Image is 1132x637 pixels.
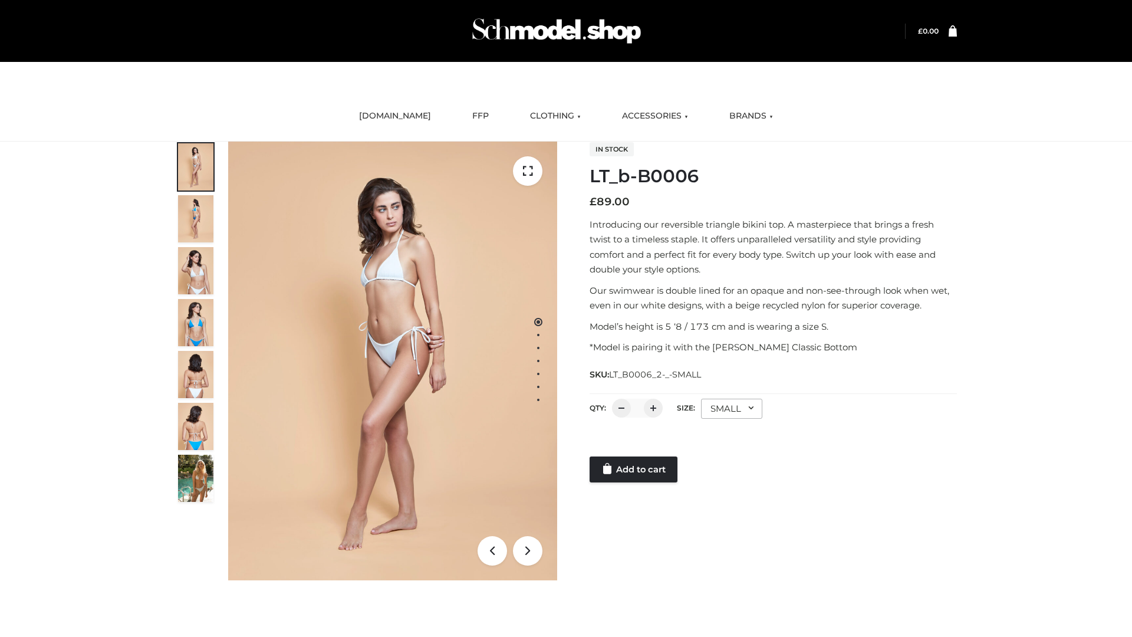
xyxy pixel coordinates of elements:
[228,142,557,580] img: ArielClassicBikiniTop_CloudNine_AzureSky_OW114ECO_1
[677,403,695,412] label: Size:
[590,166,957,187] h1: LT_b-B0006
[590,217,957,277] p: Introducing our reversible triangle bikini top. A masterpiece that brings a fresh twist to a time...
[178,143,213,191] img: ArielClassicBikiniTop_CloudNine_AzureSky_OW114ECO_1-scaled.jpg
[178,455,213,502] img: Arieltop_CloudNine_AzureSky2.jpg
[701,399,762,419] div: SMALL
[463,103,498,129] a: FFP
[720,103,782,129] a: BRANDS
[178,247,213,294] img: ArielClassicBikiniTop_CloudNine_AzureSky_OW114ECO_3-scaled.jpg
[178,403,213,450] img: ArielClassicBikiniTop_CloudNine_AzureSky_OW114ECO_8-scaled.jpg
[590,142,634,156] span: In stock
[590,195,630,208] bdi: 89.00
[178,351,213,398] img: ArielClassicBikiniTop_CloudNine_AzureSky_OW114ECO_7-scaled.jpg
[178,195,213,242] img: ArielClassicBikiniTop_CloudNine_AzureSky_OW114ECO_2-scaled.jpg
[590,403,606,412] label: QTY:
[590,283,957,313] p: Our swimwear is double lined for an opaque and non-see-through look when wet, even in our white d...
[590,367,702,382] span: SKU:
[590,319,957,334] p: Model’s height is 5 ‘8 / 173 cm and is wearing a size S.
[468,8,645,54] img: Schmodel Admin 964
[590,457,677,482] a: Add to cart
[590,340,957,355] p: *Model is pairing it with the [PERSON_NAME] Classic Bottom
[918,27,939,35] bdi: 0.00
[918,27,923,35] span: £
[590,195,597,208] span: £
[918,27,939,35] a: £0.00
[350,103,440,129] a: [DOMAIN_NAME]
[609,369,701,380] span: LT_B0006_2-_-SMALL
[521,103,590,129] a: CLOTHING
[178,299,213,346] img: ArielClassicBikiniTop_CloudNine_AzureSky_OW114ECO_4-scaled.jpg
[613,103,697,129] a: ACCESSORIES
